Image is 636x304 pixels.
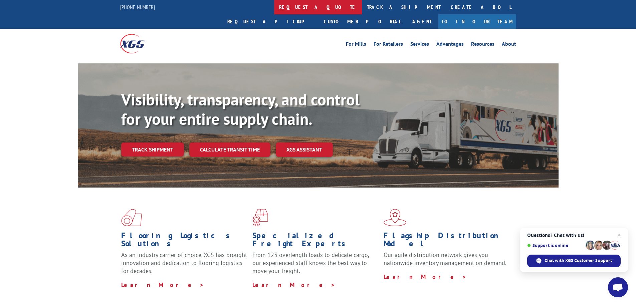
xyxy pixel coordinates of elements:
[471,41,494,49] a: Resources
[222,14,319,29] a: Request a pickup
[384,232,510,251] h1: Flagship Distribution Model
[527,255,621,267] div: Chat with XGS Customer Support
[319,14,406,29] a: Customer Portal
[527,233,621,238] span: Questions? Chat with us!
[121,89,360,129] b: Visibility, transparency, and control for your entire supply chain.
[384,251,506,267] span: Our agile distribution network gives you nationwide inventory management on demand.
[406,14,438,29] a: Agent
[252,281,336,289] a: Learn More >
[121,281,204,289] a: Learn More >
[252,232,379,251] h1: Specialized Freight Experts
[384,209,407,226] img: xgs-icon-flagship-distribution-model-red
[121,209,142,226] img: xgs-icon-total-supply-chain-intelligence-red
[615,231,623,239] span: Close chat
[502,41,516,49] a: About
[346,41,366,49] a: For Mills
[438,14,516,29] a: Join Our Team
[374,41,403,49] a: For Retailers
[121,232,247,251] h1: Flooring Logistics Solutions
[252,209,268,226] img: xgs-icon-focused-on-flooring-red
[252,251,379,281] p: From 123 overlength loads to delicate cargo, our experienced staff knows the best way to move you...
[545,258,612,264] span: Chat with XGS Customer Support
[608,277,628,297] div: Open chat
[120,4,155,10] a: [PHONE_NUMBER]
[436,41,464,49] a: Advantages
[121,251,247,275] span: As an industry carrier of choice, XGS has brought innovation and dedication to flooring logistics...
[276,142,333,157] a: XGS ASSISTANT
[384,273,467,281] a: Learn More >
[527,243,583,248] span: Support is online
[410,41,429,49] a: Services
[189,142,270,157] a: Calculate transit time
[121,142,184,157] a: Track shipment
